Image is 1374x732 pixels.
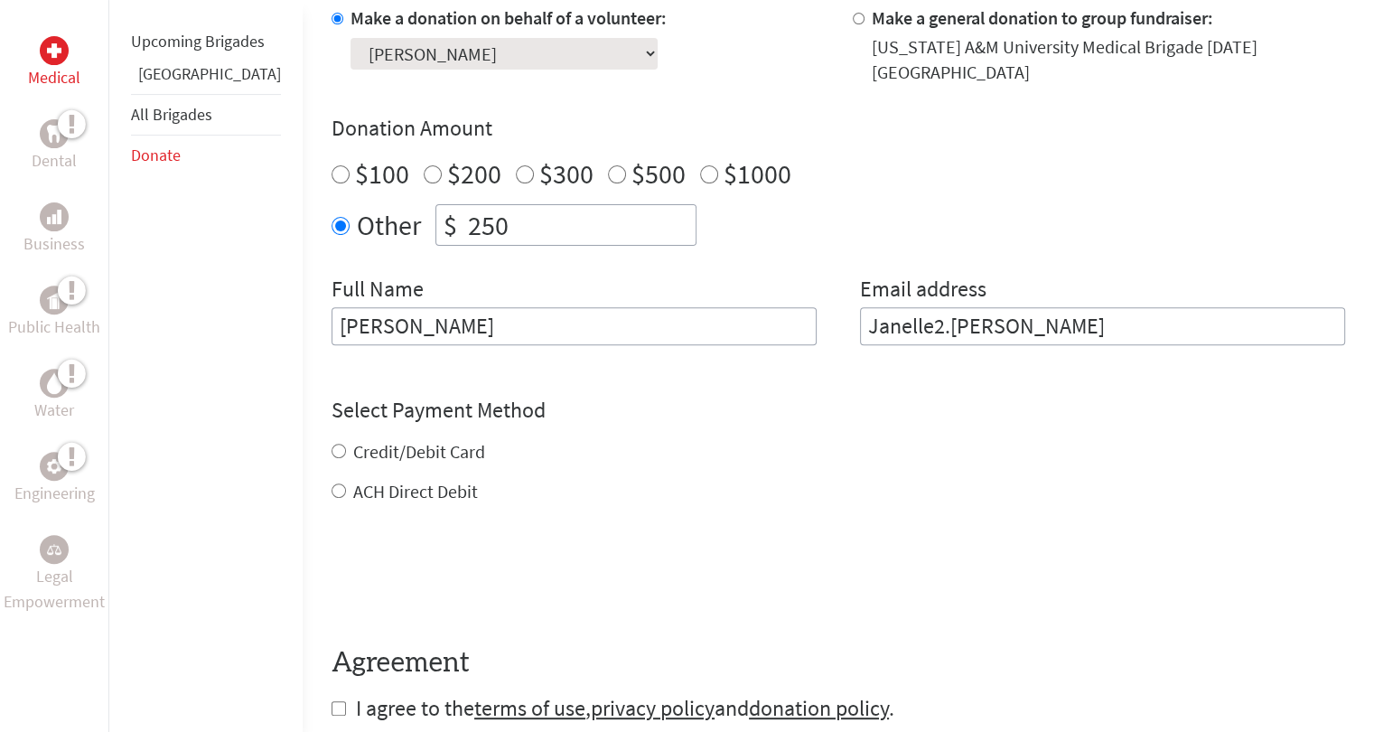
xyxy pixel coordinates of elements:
a: Upcoming Brigades [131,31,265,52]
input: Enter Amount [464,205,696,245]
input: Enter Full Name [332,307,817,345]
div: Business [40,202,69,231]
a: MedicalMedical [28,36,80,90]
div: Engineering [40,452,69,481]
p: Dental [32,148,77,174]
img: Business [47,210,61,224]
a: DentalDental [32,119,77,174]
p: Business [23,231,85,257]
a: Donate [131,145,181,165]
label: Other [357,204,421,246]
div: Medical [40,36,69,65]
p: Engineering [14,481,95,506]
label: Make a donation on behalf of a volunteer: [351,6,667,29]
li: Upcoming Brigades [131,22,281,61]
p: Legal Empowerment [4,564,105,615]
a: WaterWater [34,369,74,423]
span: I agree to the , and . [356,694,894,722]
img: Legal Empowerment [47,544,61,555]
label: $1000 [724,156,791,191]
li: Greece [131,61,281,94]
h4: Select Payment Method [332,396,1345,425]
a: All Brigades [131,104,212,125]
label: $200 [447,156,501,191]
div: Public Health [40,286,69,314]
label: $100 [355,156,409,191]
img: Water [47,372,61,393]
img: Public Health [47,291,61,309]
label: Credit/Debit Card [353,440,485,463]
h4: Agreement [332,647,1345,680]
iframe: reCAPTCHA [332,540,606,611]
label: Email address [860,275,986,307]
a: privacy policy [591,694,715,722]
img: Engineering [47,459,61,474]
h4: Donation Amount [332,114,1345,143]
div: $ [436,205,464,245]
div: Legal Empowerment [40,535,69,564]
a: EngineeringEngineering [14,452,95,506]
img: Dental [47,125,61,142]
div: Dental [40,119,69,148]
a: BusinessBusiness [23,202,85,257]
a: donation policy [749,694,889,722]
a: Public HealthPublic Health [8,286,100,340]
li: Donate [131,136,281,175]
label: $500 [631,156,686,191]
a: Legal EmpowermentLegal Empowerment [4,535,105,615]
input: Your Email [860,307,1345,345]
label: ACH Direct Debit [353,480,478,502]
p: Public Health [8,314,100,340]
label: $300 [539,156,594,191]
a: [GEOGRAPHIC_DATA] [138,63,281,84]
img: Medical [47,43,61,58]
div: Water [40,369,69,398]
p: Medical [28,65,80,90]
p: Water [34,398,74,423]
div: [US_STATE] A&M University Medical Brigade [DATE] [GEOGRAPHIC_DATA] [872,34,1345,85]
a: terms of use [474,694,585,722]
label: Make a general donation to group fundraiser: [872,6,1213,29]
li: All Brigades [131,94,281,136]
label: Full Name [332,275,424,307]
